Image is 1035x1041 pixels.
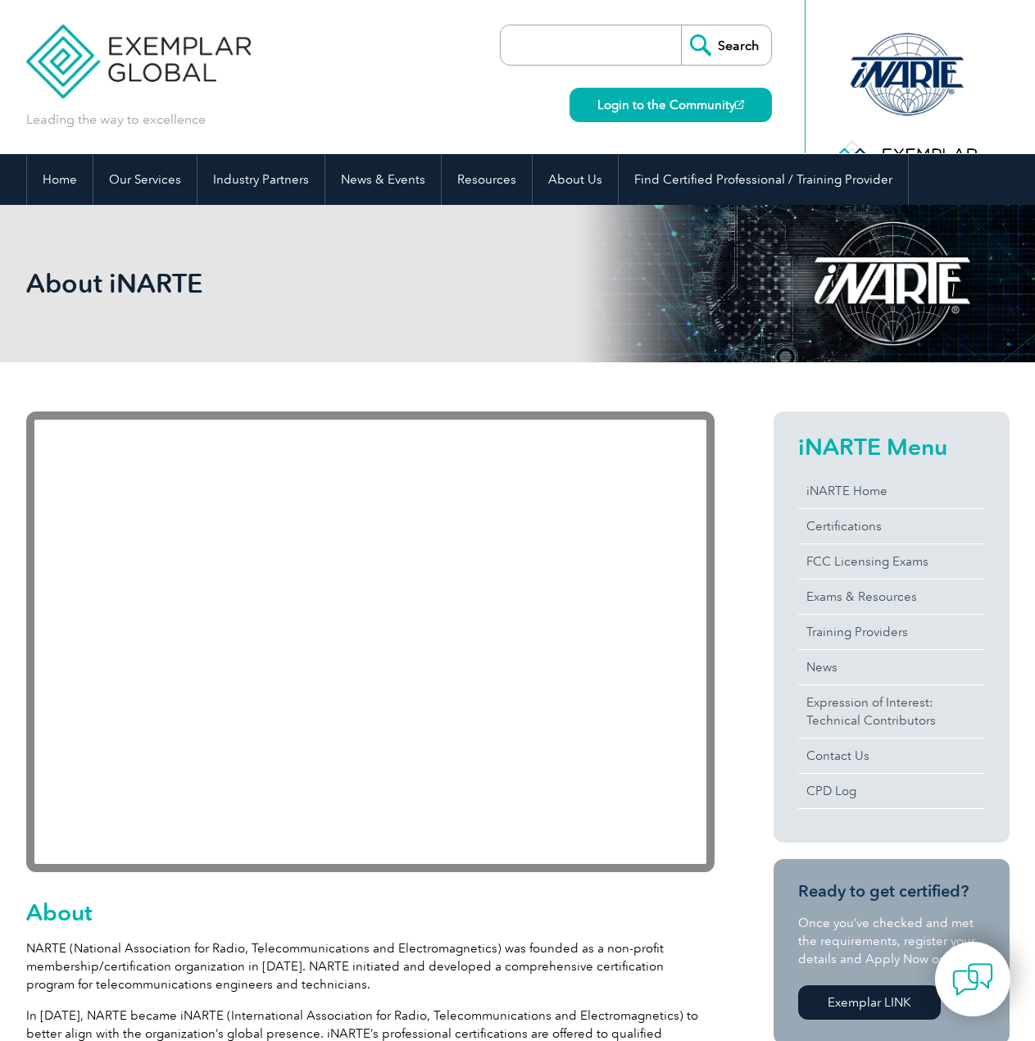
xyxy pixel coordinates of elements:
a: Login to the Community [570,88,772,122]
img: contact-chat.png [952,959,993,1000]
img: open_square.png [735,100,744,109]
a: Our Services [93,154,197,205]
a: Expression of Interest:Technical Contributors [798,685,985,738]
a: Exams & Resources [798,580,985,614]
a: Certifications [798,509,985,543]
a: FCC Licensing Exams [798,544,985,579]
a: Contact Us [798,739,985,773]
h2: About [26,899,715,925]
a: Find Certified Professional / Training Provider [619,154,908,205]
p: Leading the way to excellence [26,111,206,129]
a: News & Events [325,154,441,205]
a: Industry Partners [197,154,325,205]
h2: About iNARTE [26,270,715,297]
iframe: YouTube video player [26,411,715,872]
a: Home [27,154,93,205]
a: CPD Log [798,774,985,808]
p: Once you’ve checked and met the requirements, register your details and Apply Now on [798,914,985,968]
p: NARTE (National Association for Radio, Telecommunications and Electromagnetics) was founded as a ... [26,939,715,993]
a: Resources [442,154,532,205]
a: About Us [533,154,618,205]
a: News [798,650,985,684]
a: Training Providers [798,615,985,649]
h2: iNARTE Menu [798,434,985,460]
a: Exemplar LINK [798,985,941,1020]
input: Search [681,25,771,65]
h3: Ready to get certified? [798,881,985,902]
a: iNARTE Home [798,474,985,508]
